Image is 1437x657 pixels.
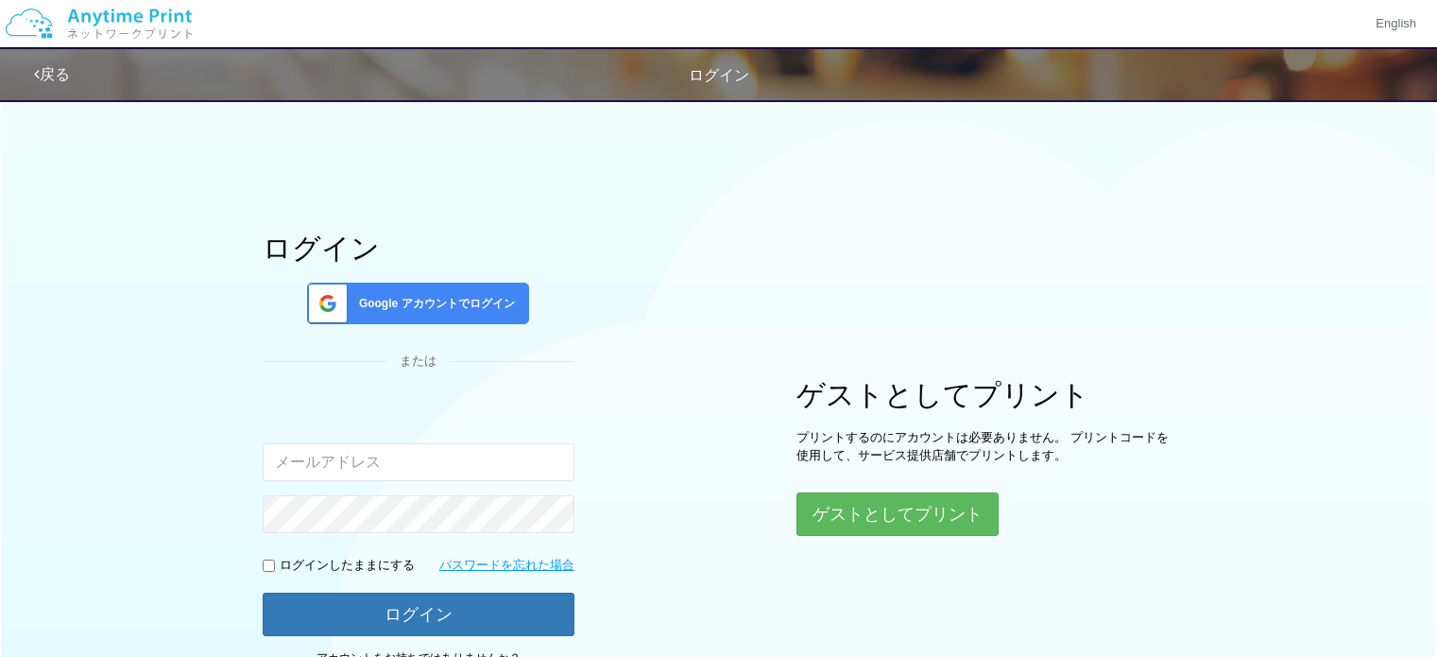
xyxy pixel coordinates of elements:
span: Google アカウントでログイン [351,296,515,312]
p: ログインしたままにする [280,557,415,575]
input: メールアドレス [263,443,574,481]
p: プリントするのにアカウントは必要ありません。 プリントコードを使用して、サービス提供店舗でプリントします。 [796,429,1174,464]
a: パスワードを忘れた場合 [439,557,574,575]
div: または [263,353,574,371]
h1: ゲストとしてプリント [796,379,1174,410]
button: ログイン [263,593,574,636]
button: ゲストとしてプリント [796,493,999,536]
a: 戻る [34,66,70,82]
h1: ログイン [263,233,574,264]
span: ログイン [689,67,749,83]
